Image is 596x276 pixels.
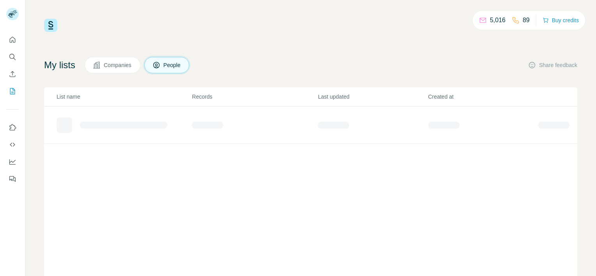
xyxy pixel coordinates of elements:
button: My lists [6,84,19,98]
p: List name [57,93,191,101]
p: 5,016 [490,16,506,25]
span: People [163,61,181,69]
button: Share feedback [528,61,577,69]
button: Feedback [6,172,19,186]
button: Enrich CSV [6,67,19,81]
span: Companies [104,61,132,69]
p: Records [192,93,317,101]
button: Dashboard [6,155,19,169]
p: 89 [523,16,530,25]
h4: My lists [44,59,75,71]
button: Buy credits [543,15,579,26]
button: Use Surfe API [6,138,19,152]
img: Surfe Logo [44,19,57,32]
p: Created at [428,93,537,101]
button: Search [6,50,19,64]
button: Quick start [6,33,19,47]
p: Last updated [318,93,427,101]
button: Use Surfe on LinkedIn [6,120,19,134]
